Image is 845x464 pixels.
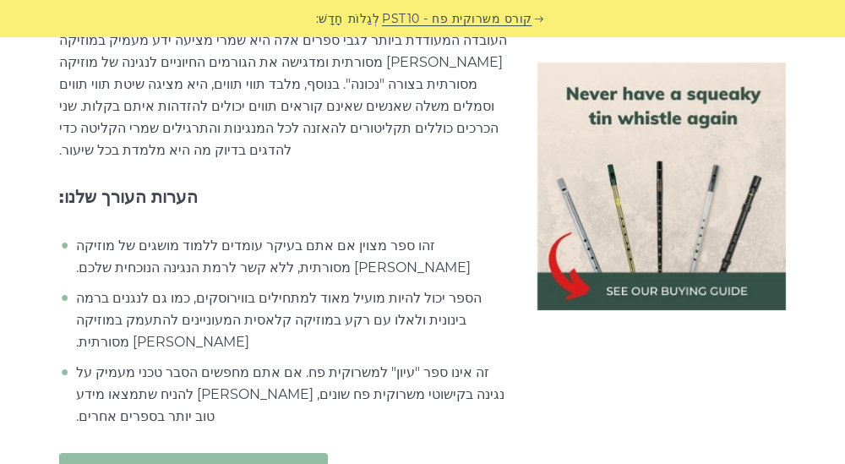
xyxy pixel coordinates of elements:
a: PST10 - קורס משרוקית פח [382,9,532,29]
font: לְגַלוֹת [348,11,380,26]
font: הערות העורך שלנו: [59,186,198,207]
font: זהו ספר מצוין אם אתם בעיקר עומדים ללמוד מושגים של מוזיקה [PERSON_NAME] מסורתית, ללא קשר לרמת הנגי... [76,237,471,276]
img: מדריך קניית משרוקית פח [537,63,785,310]
font: חָדָשׁ: [316,11,343,26]
font: זה אינו ספר "עיון" למשרוקית פח. אם אתם מחפשים הסבר טכני מעמיק על נגינה בקישוטי משרוקית פח שונים, ... [76,364,504,424]
font: העובדה המעודדת ביותר לגבי ספרים אלה היא שמרי מציעה ידע מעמיק במוזיקה [PERSON_NAME] מסורתית ומדגיש... [59,32,507,158]
font: הספר יכול להיות מועיל מאוד למתחילים בווירוסקים, כמו גם לנגנים ברמה בינונית ולאלו עם רקע במוזיקה ק... [76,290,482,350]
font: PST10 - קורס משרוקית פח [382,11,532,26]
